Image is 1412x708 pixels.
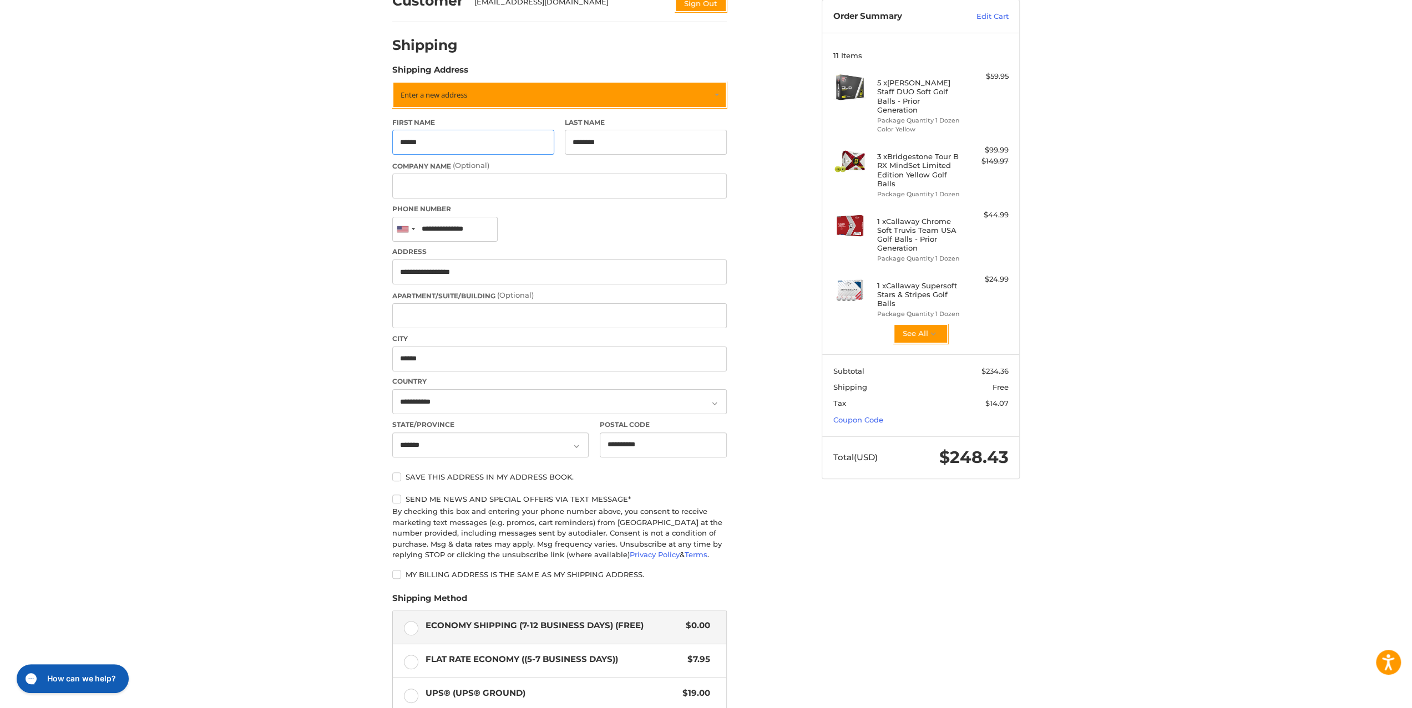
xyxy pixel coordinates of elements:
[392,420,589,430] label: State/Province
[453,161,489,170] small: (Optional)
[1320,678,1412,708] iframe: Google Customer Reviews
[682,653,710,666] span: $7.95
[993,383,1009,391] span: Free
[953,11,1009,22] a: Edit Cart
[685,550,707,559] a: Terms
[965,274,1009,285] div: $24.99
[426,653,682,666] span: Flat Rate Economy ((5-7 Business Days))
[939,447,1009,467] span: $248.43
[833,11,953,22] h3: Order Summary
[426,687,677,700] span: UPS® (UPS® Ground)
[565,118,727,128] label: Last Name
[877,152,962,188] h4: 3 x Bridgestone Tour B RX MindSet Limited Edition Yellow Golf Balls
[392,334,727,344] label: City
[392,570,727,579] label: My billing address is the same as my shipping address.
[985,399,1009,408] span: $14.07
[877,217,962,253] h4: 1 x Callaway Chrome Soft Truvis Team USA Golf Balls - Prior Generation
[965,156,1009,167] div: $149.97
[877,125,962,134] li: Color Yellow
[426,619,681,632] span: Economy Shipping (7-12 Business Days) (Free)
[392,472,727,481] label: Save this address in my address book.
[393,217,418,241] div: United States: +1
[392,64,468,82] legend: Shipping Address
[833,51,1009,60] h3: 11 Items
[401,90,467,100] span: Enter a new address
[981,366,1009,375] span: $234.36
[877,190,962,199] li: Package Quantity 1 Dozen
[497,291,534,299] small: (Optional)
[877,254,962,263] li: Package Quantity 1 Dozen
[877,78,962,114] h4: 5 x [PERSON_NAME] Staff DUO Soft Golf Balls - Prior Generation
[600,420,727,430] label: Postal Code
[392,118,554,128] label: First Name
[392,82,727,108] a: Enter or select a different address
[833,452,878,462] span: Total (USD)
[877,116,962,125] li: Package Quantity 1 Dozen
[392,592,467,610] legend: Shipping Method
[392,204,727,214] label: Phone Number
[392,247,727,257] label: Address
[877,281,962,308] h4: 1 x Callaway Supersoft Stars & Stripes Golf Balls
[392,160,727,171] label: Company Name
[965,145,1009,156] div: $99.99
[630,550,680,559] a: Privacy Policy
[677,687,710,700] span: $19.00
[893,324,948,344] button: See All
[11,660,132,697] iframe: Gorgias live chat messenger
[833,383,867,391] span: Shipping
[392,506,727,561] div: By checking this box and entering your phone number above, you consent to receive marketing text ...
[877,309,962,319] li: Package Quantity 1 Dozen
[965,71,1009,82] div: $59.95
[680,619,710,632] span: $0.00
[833,399,846,408] span: Tax
[833,415,883,424] a: Coupon Code
[833,366,864,375] span: Subtotal
[965,210,1009,221] div: $44.99
[392,290,727,301] label: Apartment/Suite/Building
[392,495,727,503] label: Send me news and special offers via text message*
[392,37,458,54] h2: Shipping
[392,376,727,386] label: Country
